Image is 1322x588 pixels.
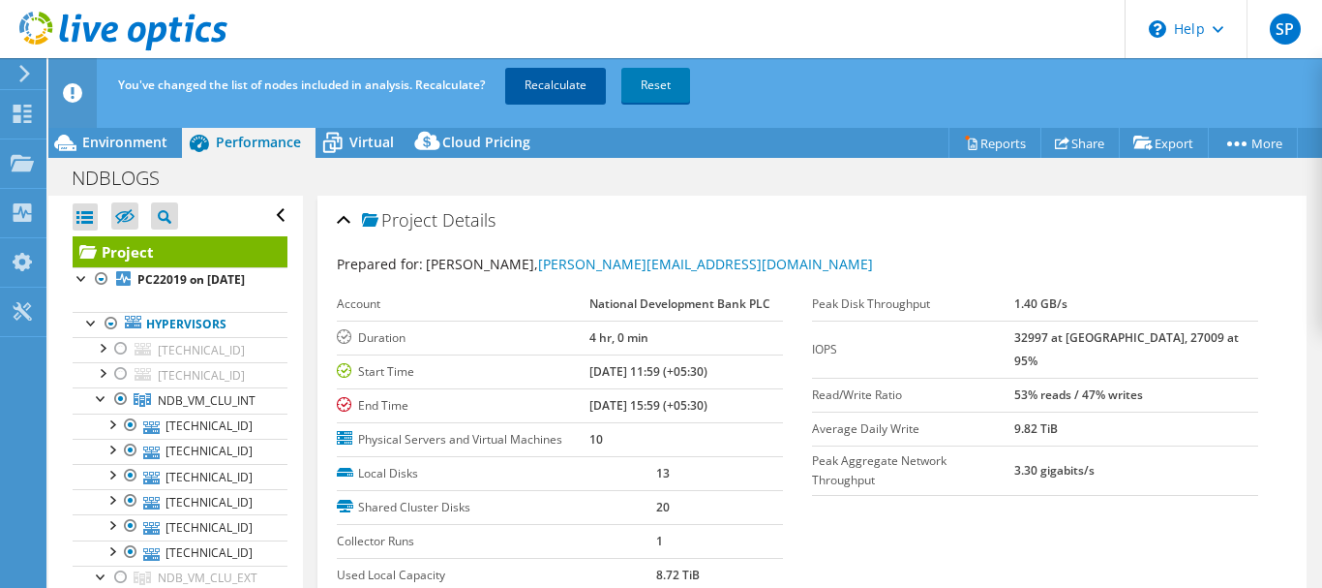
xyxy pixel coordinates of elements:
b: 20 [656,499,670,515]
label: End Time [337,396,588,416]
a: [TECHNICAL_ID] [73,489,287,514]
label: Shared Cluster Disks [337,498,656,517]
svg: \n [1149,20,1166,38]
span: Details [442,208,496,232]
a: Reset [621,68,690,103]
span: [TECHNICAL_ID] [158,342,245,358]
label: Local Disks [337,464,656,483]
span: Environment [82,133,167,151]
b: 1.40 GB/s [1014,295,1067,312]
label: Account [337,294,588,314]
b: 9.82 TiB [1014,420,1058,437]
b: PC22019 on [DATE] [137,271,245,288]
b: 8.72 TiB [656,567,700,583]
a: NDB_VM_CLU_INT [73,387,287,413]
a: [TECHNICAL_ID] [73,439,287,464]
a: [TECHNICAL_ID] [73,362,287,387]
a: More [1208,128,1298,158]
a: [PERSON_NAME][EMAIL_ADDRESS][DOMAIN_NAME] [538,255,873,273]
label: Read/Write Ratio [812,386,1014,405]
b: 13 [656,465,670,481]
span: [TECHNICAL_ID] [158,367,245,384]
label: Average Daily Write [812,419,1014,439]
span: NDB_VM_CLU_EXT [158,570,257,586]
h1: NDBLOGS [63,168,190,189]
span: Project [362,211,437,231]
label: Prepared for: [337,255,423,273]
b: 4 hr, 0 min [589,329,648,346]
a: Export [1119,128,1209,158]
a: PC22019 on [DATE] [73,267,287,293]
label: Peak Aggregate Network Throughput [812,451,1014,490]
span: NDB_VM_CLU_INT [158,392,255,409]
label: Duration [337,328,588,348]
span: [PERSON_NAME], [426,255,873,273]
b: [DATE] 15:59 (+05:30) [589,397,707,414]
a: [TECHNICAL_ID] [73,414,287,439]
b: 32997 at [GEOGRAPHIC_DATA], 27009 at 95% [1014,329,1239,369]
label: Collector Runs [337,532,656,551]
label: Physical Servers and Virtual Machines [337,430,588,449]
label: Used Local Capacity [337,566,656,585]
a: [TECHNICAL_ID] [73,514,287,540]
span: SP [1270,14,1301,45]
b: [DATE] 11:59 (+05:30) [589,363,707,380]
b: 10 [589,431,603,448]
b: 53% reads / 47% writes [1014,387,1143,403]
a: Reports [948,128,1041,158]
span: Performance [216,133,301,151]
span: Cloud Pricing [442,133,530,151]
span: Virtual [349,133,394,151]
a: Hypervisors [73,312,287,337]
label: Peak Disk Throughput [812,294,1014,314]
label: Start Time [337,362,588,382]
b: 3.30 gigabits/s [1014,462,1095,479]
a: Recalculate [505,68,606,103]
a: Share [1040,128,1120,158]
a: [TECHNICAL_ID] [73,337,287,362]
span: You've changed the list of nodes included in analysis. Recalculate? [118,77,485,93]
a: [TECHNICAL_ID] [73,541,287,566]
b: National Development Bank PLC [589,295,770,312]
label: IOPS [812,340,1014,359]
a: [TECHNICAL_ID] [73,464,287,489]
b: 1 [656,533,663,549]
a: Project [73,236,287,267]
